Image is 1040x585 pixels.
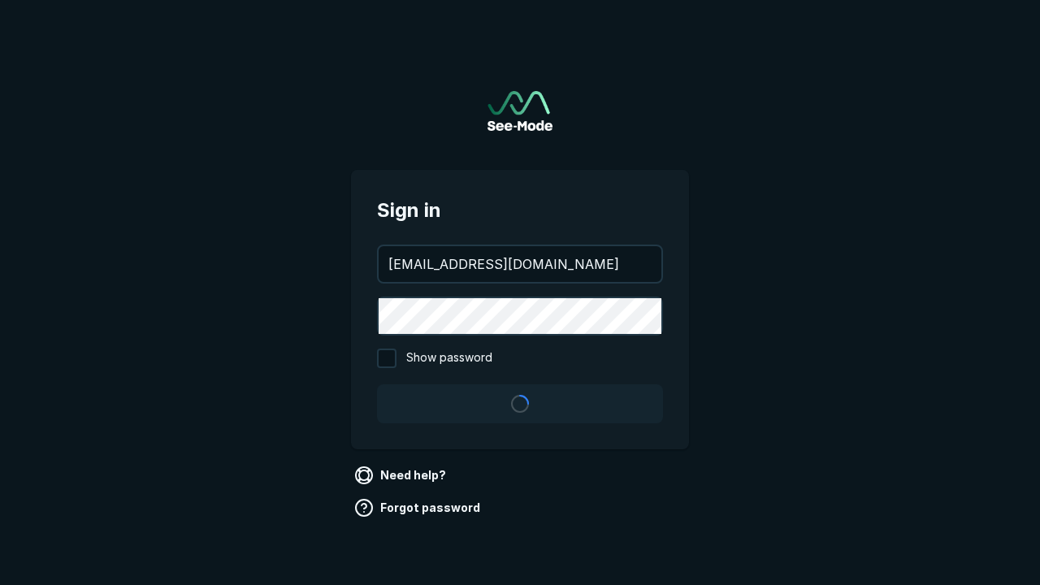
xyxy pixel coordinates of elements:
a: Need help? [351,462,453,488]
span: Sign in [377,196,663,225]
span: Show password [406,349,492,368]
input: your@email.com [379,246,661,282]
img: See-Mode Logo [487,91,552,131]
a: Forgot password [351,495,487,521]
a: Go to sign in [487,91,552,131]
